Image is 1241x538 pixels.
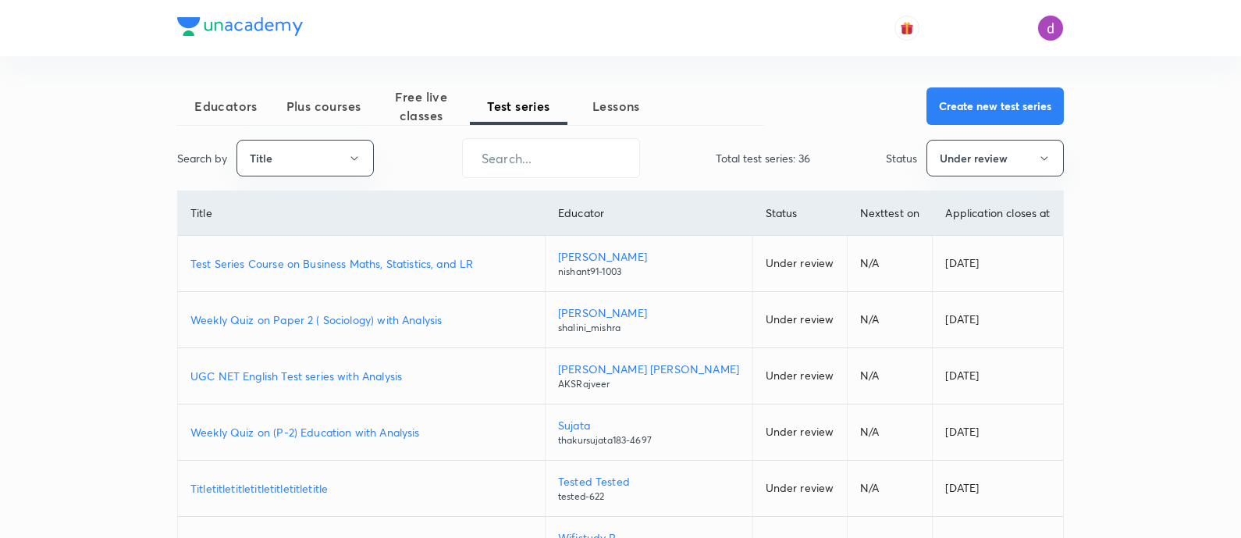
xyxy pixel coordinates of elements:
[752,404,847,461] td: Under review
[752,461,847,517] td: Under review
[545,191,752,236] th: Educator
[470,97,567,116] span: Test series
[463,138,639,178] input: Search...
[847,404,933,461] td: N/A
[558,361,740,391] a: [PERSON_NAME] [PERSON_NAME]AKSRajveer
[716,150,810,166] p: Total test series: 36
[558,473,740,504] a: Tested Testedtested-622
[558,490,740,504] p: tested-622
[567,97,665,116] span: Lessons
[236,140,374,176] button: Title
[275,97,372,116] span: Plus courses
[558,417,740,447] a: Sujatathakursujata183-4697
[847,292,933,348] td: N/A
[933,191,1063,236] th: Application closes at
[178,191,545,236] th: Title
[558,377,740,391] p: AKSRajveer
[933,461,1063,517] td: [DATE]
[558,321,740,335] p: shalini_mishra
[752,191,847,236] th: Status
[894,16,919,41] button: avatar
[933,348,1063,404] td: [DATE]
[190,480,532,497] a: Titletitletitletitletitletitletitle
[900,21,914,35] img: avatar
[558,305,740,321] p: [PERSON_NAME]
[847,236,933,292] td: N/A
[847,191,933,236] th: Next test on
[190,312,532,328] a: Weekly Quiz on Paper 2 ( Sociology) with Analysis
[752,348,847,404] td: Under review
[177,97,275,116] span: Educators
[847,348,933,404] td: N/A
[933,236,1063,292] td: [DATE]
[558,265,740,279] p: nishant91-1003
[558,248,740,265] p: [PERSON_NAME]
[558,305,740,335] a: [PERSON_NAME]shalini_mishra
[847,461,933,517] td: N/A
[926,140,1064,176] button: Under review
[190,424,532,440] a: Weekly Quiz on (P-2) Education with Analysis
[752,292,847,348] td: Under review
[558,433,740,447] p: thakursujata183-4697
[933,292,1063,348] td: [DATE]
[926,87,1064,125] button: Create new test series
[1037,15,1064,41] img: Divyarani choppa
[190,368,532,384] a: UGC NET English Test series with Analysis
[558,361,740,377] p: [PERSON_NAME] [PERSON_NAME]
[177,17,303,36] img: Company Logo
[558,417,740,433] p: Sujata
[190,255,532,272] a: Test Series Course on Business Maths, Statistics, and LR
[933,404,1063,461] td: [DATE]
[558,248,740,279] a: [PERSON_NAME]nishant91-1003
[177,17,303,40] a: Company Logo
[177,150,227,166] p: Search by
[752,236,847,292] td: Under review
[886,150,917,166] p: Status
[372,87,470,125] span: Free live classes
[558,473,740,490] p: Tested Tested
